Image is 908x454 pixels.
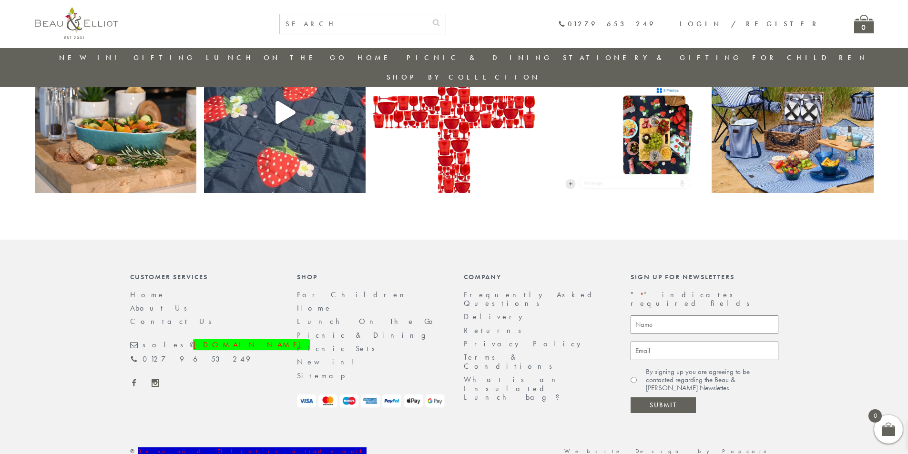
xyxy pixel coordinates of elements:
img: Tag your picnic partner below 👇🍓 #PicnicVibes #PicnicTime #OutdoorDining #PicnicIdeas #FoodieFun ... [542,31,704,193]
a: For Children [752,53,868,62]
div: Company [464,273,612,281]
a: Home [357,53,396,62]
a: Home [297,303,332,313]
a: 01279 653 249 [558,20,656,28]
a: Returns [464,325,528,335]
a: Contact Us [130,316,218,326]
a: Picnic & Dining [407,53,552,62]
a: 01279 653 249 [130,355,250,363]
a: New in! [297,357,361,367]
p: " " indicates required fields [631,291,778,308]
img: payment-logos.png [297,394,445,407]
img: logo [35,7,118,39]
img: The ‘must have’ picnic blanket! ☀️ Grab yours today #beauandelliot #reeloftheday #picnicgear #pic... [204,31,366,193]
svg: Play [275,101,296,124]
a: Clone [35,31,196,193]
a: Shop by collection [387,72,541,82]
a: Delivery [464,312,528,322]
a: Lunch On The Go [206,53,347,62]
a: For Children [297,290,411,300]
input: Submit [631,397,696,414]
a: sales@[DOMAIN_NAME] [130,341,310,349]
a: Sitemap [297,371,358,381]
input: Email [631,342,778,360]
div: Shop [297,273,445,281]
a: Login / Register [680,19,821,29]
a: What is an Insulated Lunch bag? [464,374,567,402]
a: Privacy Policy [464,339,586,349]
a: Play [204,31,366,193]
label: By signing up you are agreeing to be contacted regarding the Beau & [PERSON_NAME] Newsletter. [646,368,778,393]
a: Picnic Sets [297,343,381,353]
a: New in! [59,53,123,62]
div: Sign up for newsletters [631,273,778,281]
span: 0 [868,409,882,423]
img: What are your plans now that the kids have broken up from school?! Perhaps a staycation? From bea... [712,31,873,193]
a: Gifting [133,53,195,62]
a: Stationery & Gifting [563,53,742,62]
a: Picnic & Dining [297,330,435,340]
input: Name [631,315,778,334]
img: It's coming home! (Hopefully 🤞) ❤️🤍 Who will you be watching todays match with?! ⚽ #ItsComingHome... [373,31,535,193]
span: sales@ [143,341,310,349]
a: 0 [854,15,874,33]
div: Customer Services [130,273,278,281]
em: [DOMAIN_NAME] [193,339,310,350]
a: Frequently Asked Questions [464,290,598,308]
a: Lunch On The Go [297,316,439,326]
img: It looks like we have a few wet and windy days coming up, the perfect excuse to stay inside and i... [35,31,196,193]
a: Home [130,290,165,300]
a: About Us [130,303,194,313]
input: SEARCH [280,14,427,34]
a: Terms & Conditions [464,352,559,371]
